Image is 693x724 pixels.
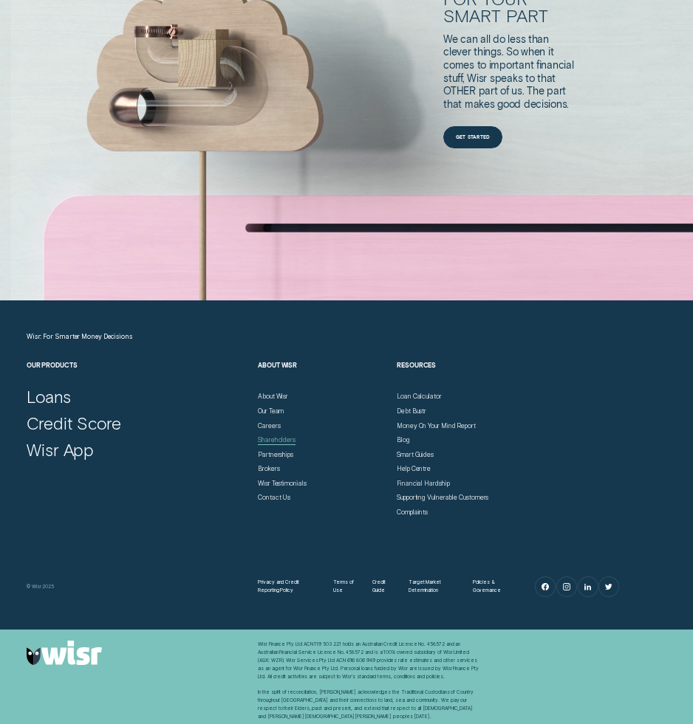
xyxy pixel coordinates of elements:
div: financial [536,58,573,72]
a: Credit Score [27,413,121,433]
a: Credit Guide [372,579,395,595]
div: makes [465,97,495,111]
a: Loans [27,386,71,407]
div: things. [474,45,503,58]
a: Blog [397,436,410,444]
a: Wisr App [27,439,95,460]
a: Supporting Vulnerable Customers [397,494,488,502]
a: LinkedIn [578,577,598,596]
div: OTHER [443,84,476,97]
a: Wisr Testimonials [258,480,307,488]
div: of [500,84,508,97]
a: Target Market Determination [409,579,458,595]
div: to [525,72,534,85]
div: less [508,32,525,46]
div: Wisr Finance Pty Ltd ACN 119 503 221 holds an Australian Credit Licence No. 458572 and an Austral... [258,641,481,721]
h2: Resources [397,361,528,393]
a: Terms of Use [333,579,358,595]
div: Wisr [467,72,487,85]
a: Policies & Governance [473,579,513,595]
a: Facebook [536,577,555,596]
a: Privacy and Credit Reporting Policy [258,579,318,595]
a: Loan Calculator [397,393,442,401]
div: stuff, [443,72,464,85]
div: We [443,32,457,46]
div: that [443,97,462,111]
div: when [521,45,545,58]
a: Complaints [397,508,428,517]
a: Partnerships [258,451,293,459]
div: good [497,97,521,111]
a: Our Team [258,407,284,416]
div: to [477,58,486,72]
a: Brokers [258,465,279,473]
a: Instagram [557,577,576,596]
div: us. [511,84,524,97]
a: Get Started [443,126,502,148]
div: can [460,32,477,46]
a: Shareholders [258,436,296,444]
a: About Wisr [258,393,288,401]
div: speaks [490,72,522,85]
div: part [479,84,498,97]
div: it [548,45,553,58]
a: Contact Us [258,494,290,502]
a: Money On Your Mind Report [397,422,476,430]
div: that [537,72,556,85]
a: Twitter [599,577,618,596]
div: all [480,32,490,46]
div: The [527,84,544,97]
div: clever [443,45,471,58]
div: part [547,84,566,97]
h2: Our Products [27,361,250,393]
img: Wisr [27,641,102,665]
div: part [506,7,548,24]
div: do [493,32,505,46]
a: Help Centre [397,465,431,473]
div: smart [443,7,501,24]
div: So [506,45,518,58]
a: Debt Bustr [397,407,426,416]
div: than [528,32,549,46]
div: comes [443,58,474,72]
div: important [489,58,533,72]
div: © Wisr 2025 [22,583,253,591]
a: Smart Guides [397,451,434,459]
h2: About Wisr [258,361,389,393]
div: decisions. [524,97,569,111]
a: Careers [258,422,280,430]
a: Financial Hardship [397,480,449,488]
a: Wisr: For Smarter Money Decisions [27,333,132,341]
